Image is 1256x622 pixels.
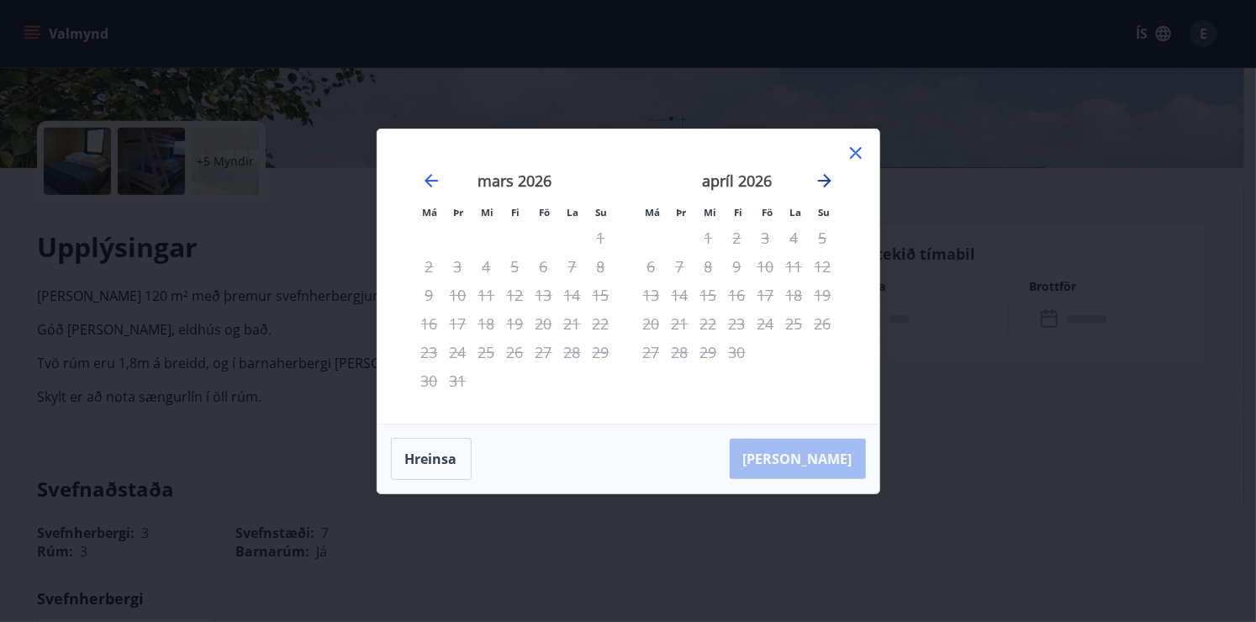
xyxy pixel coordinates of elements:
[637,252,666,281] td: Not available. mánudagur, 6. apríl 2026
[530,252,558,281] td: Not available. föstudagur, 6. mars 2026
[587,224,615,252] td: Not available. sunnudagur, 1. mars 2026
[587,309,615,338] td: Not available. sunnudagur, 22. mars 2026
[666,252,694,281] td: Not available. þriðjudagur, 7. apríl 2026
[596,206,608,219] small: Su
[444,338,472,366] td: Not available. þriðjudagur, 24. mars 2026
[501,281,530,309] td: Not available. fimmtudagur, 12. mars 2026
[780,281,809,309] td: Not available. laugardagur, 18. apríl 2026
[723,281,752,309] td: Not available. fimmtudagur, 16. apríl 2026
[444,281,472,309] td: Not available. þriðjudagur, 10. mars 2026
[501,252,530,281] td: Not available. fimmtudagur, 5. mars 2026
[558,309,587,338] td: Not available. laugardagur, 21. mars 2026
[415,338,444,366] td: Not available. mánudagur, 23. mars 2026
[501,309,530,338] td: Not available. fimmtudagur, 19. mars 2026
[454,206,464,219] small: Þr
[752,224,780,252] td: Not available. föstudagur, 3. apríl 2026
[780,252,809,281] td: Not available. laugardagur, 11. apríl 2026
[723,309,752,338] td: Not available. fimmtudagur, 23. apríl 2026
[666,338,694,366] td: Not available. þriðjudagur, 28. apríl 2026
[539,206,550,219] small: Fö
[637,309,666,338] td: Not available. mánudagur, 20. apríl 2026
[702,171,772,191] strong: apríl 2026
[780,309,809,338] td: Not available. laugardagur, 25. apríl 2026
[587,338,615,366] td: Not available. sunnudagur, 29. mars 2026
[735,206,743,219] small: Fi
[646,206,661,219] small: Má
[472,281,501,309] td: Not available. miðvikudagur, 11. mars 2026
[501,338,530,366] td: Not available. fimmtudagur, 26. mars 2026
[637,281,666,309] td: Not available. mánudagur, 13. apríl 2026
[530,338,558,366] td: Not available. föstudagur, 27. mars 2026
[694,224,723,252] td: Not available. miðvikudagur, 1. apríl 2026
[752,281,780,309] td: Not available. föstudagur, 17. apríl 2026
[512,206,520,219] small: Fi
[444,366,472,395] td: Not available. þriðjudagur, 31. mars 2026
[421,171,441,191] div: Move backward to switch to the previous month.
[472,252,501,281] td: Not available. miðvikudagur, 4. mars 2026
[677,206,687,219] small: Þr
[558,252,587,281] td: Not available. laugardagur, 7. mars 2026
[481,206,493,219] small: Mi
[478,171,552,191] strong: mars 2026
[694,309,723,338] td: Not available. miðvikudagur, 22. apríl 2026
[752,252,780,281] td: Not available. föstudagur, 10. apríl 2026
[415,309,444,338] td: Not available. mánudagur, 16. mars 2026
[567,206,579,219] small: La
[704,206,716,219] small: Mi
[666,309,694,338] td: Not available. þriðjudagur, 21. apríl 2026
[694,338,723,366] td: Not available. miðvikudagur, 29. apríl 2026
[530,281,558,309] td: Not available. föstudagur, 13. mars 2026
[391,438,472,480] button: Hreinsa
[666,281,694,309] td: Not available. þriðjudagur, 14. apríl 2026
[723,224,752,252] td: Not available. fimmtudagur, 2. apríl 2026
[472,309,501,338] td: Not available. miðvikudagur, 18. mars 2026
[723,338,752,366] td: Not available. fimmtudagur, 30. apríl 2026
[530,309,558,338] td: Not available. föstudagur, 20. mars 2026
[762,206,773,219] small: Fö
[415,281,444,309] td: Not available. mánudagur, 9. mars 2026
[790,206,802,219] small: La
[637,338,666,366] td: Not available. mánudagur, 27. apríl 2026
[694,252,723,281] td: Not available. miðvikudagur, 8. apríl 2026
[398,150,859,403] div: Calendar
[809,309,837,338] td: Not available. sunnudagur, 26. apríl 2026
[815,171,835,191] div: Move forward to switch to the next month.
[587,252,615,281] td: Not available. sunnudagur, 8. mars 2026
[752,309,780,338] td: Not available. föstudagur, 24. apríl 2026
[809,281,837,309] td: Not available. sunnudagur, 19. apríl 2026
[444,252,472,281] td: Not available. þriðjudagur, 3. mars 2026
[819,206,831,219] small: Su
[472,338,501,366] td: Not available. miðvikudagur, 25. mars 2026
[415,366,444,395] td: Not available. mánudagur, 30. mars 2026
[780,224,809,252] td: Not available. laugardagur, 4. apríl 2026
[809,224,837,252] td: Not available. sunnudagur, 5. apríl 2026
[558,281,587,309] td: Not available. laugardagur, 14. mars 2026
[587,281,615,309] td: Not available. sunnudagur, 15. mars 2026
[809,252,837,281] td: Not available. sunnudagur, 12. apríl 2026
[423,206,438,219] small: Má
[558,338,587,366] td: Not available. laugardagur, 28. mars 2026
[415,252,444,281] td: Not available. mánudagur, 2. mars 2026
[444,309,472,338] td: Not available. þriðjudagur, 17. mars 2026
[723,252,752,281] td: Not available. fimmtudagur, 9. apríl 2026
[694,281,723,309] td: Not available. miðvikudagur, 15. apríl 2026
